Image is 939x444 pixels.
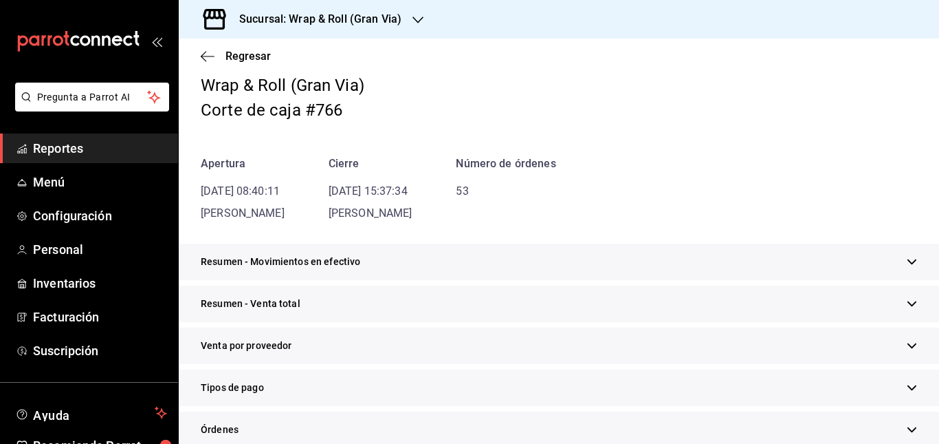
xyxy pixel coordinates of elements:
[201,184,280,198] time: [DATE] 08:40:11
[151,36,162,47] button: open_drawer_menu
[33,308,167,326] span: Facturación
[10,100,169,114] a: Pregunta a Parrot AI
[201,156,285,172] div: Apertura
[37,90,148,105] span: Pregunta a Parrot AI
[201,50,271,63] button: Regresar
[201,73,917,98] div: Wrap & Roll (Gran Via)
[329,156,412,172] div: Cierre
[456,156,555,172] div: Número de órdenes
[329,184,408,198] time: [DATE] 15:37:34
[33,173,167,191] span: Menú
[15,83,169,112] button: Pregunta a Parrot AI
[225,50,271,63] span: Regresar
[201,255,360,269] span: Resumen - Movimientos en efectivo
[33,240,167,259] span: Personal
[33,341,167,360] span: Suscripción
[201,423,239,437] span: Órdenes
[33,405,149,421] span: Ayuda
[228,11,401,28] h3: Sucursal: Wrap & Roll (Gran Via)
[201,297,300,311] span: Resumen - Venta total
[33,274,167,293] span: Inventarios
[201,381,264,395] span: Tipos de pago
[201,207,285,220] span: [PERSON_NAME]
[456,183,555,200] div: 53
[201,98,917,123] div: Corte de caja #766
[329,207,412,220] span: [PERSON_NAME]
[33,139,167,158] span: Reportes
[33,207,167,225] span: Configuración
[201,339,292,353] span: Venta por proveedor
